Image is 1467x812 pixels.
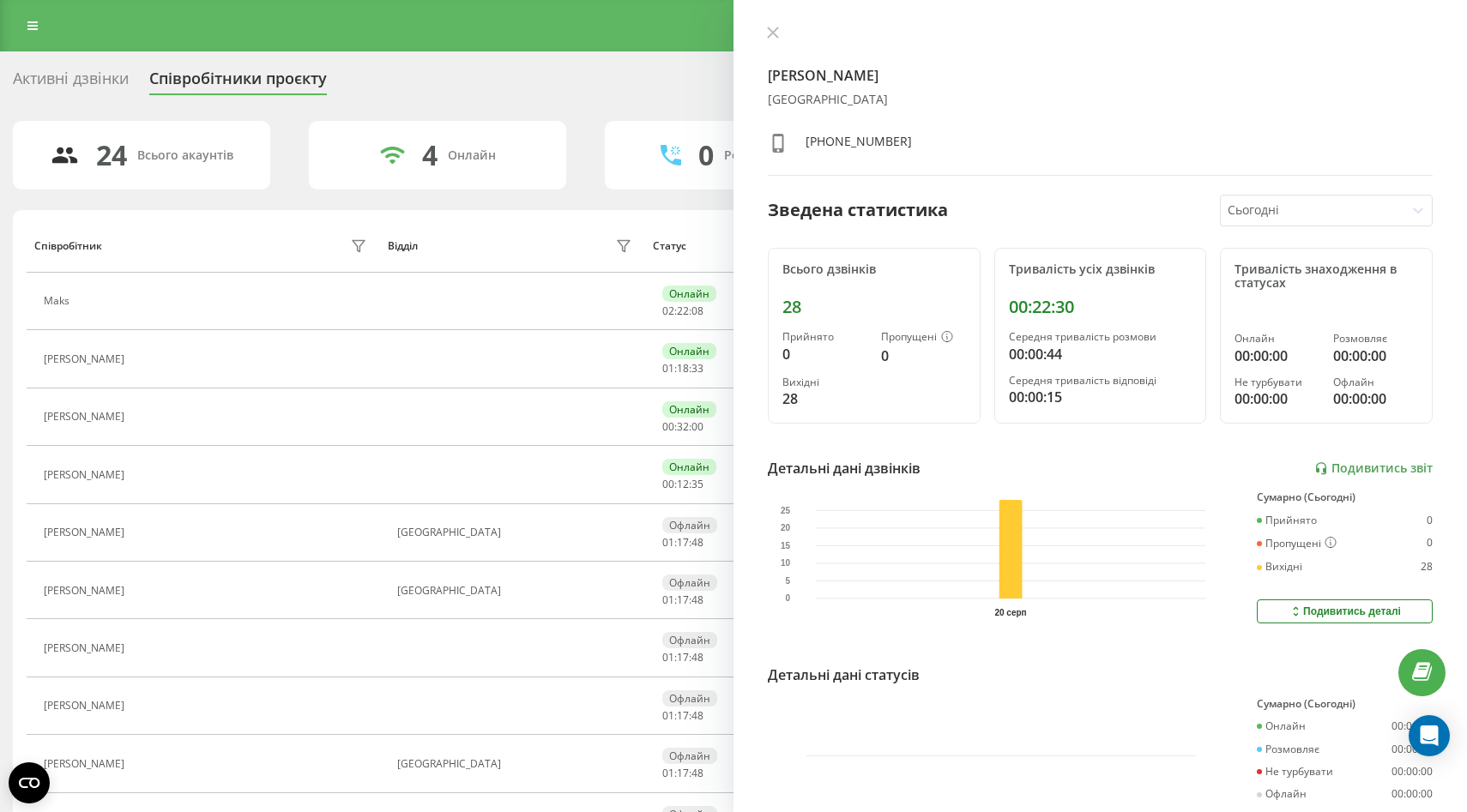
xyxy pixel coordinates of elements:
span: 48 [691,650,703,665]
div: Подивитись деталі [1289,604,1401,618]
button: Подивитись деталі [1257,599,1433,623]
div: Офлайн [662,632,717,648]
div: 0 [1427,537,1433,550]
div: [PERSON_NAME] [44,526,129,538]
div: 28 [782,388,867,409]
div: : : [662,652,703,664]
div: 0 [1427,514,1433,526]
span: 01 [662,708,674,723]
div: Онлайн [448,148,496,163]
text: 25 [781,506,791,515]
div: : : [662,421,703,433]
div: Онлайн [1257,720,1306,732]
div: 4 [422,139,438,171]
div: Співробітник [34,240,102,252]
span: 48 [691,592,703,607]
div: 00:00:00 [1333,346,1418,366]
text: 15 [781,541,791,550]
div: Онлайн [662,286,716,302]
div: 0 [881,346,966,366]
span: 18 [677,361,689,376]
div: : : [662,537,703,549]
div: Вихідні [782,376,867,388]
div: Прийнято [782,331,867,343]
span: 01 [662,592,674,607]
text: 10 [781,558,791,568]
div: : : [662,363,703,375]
div: [GEOGRAPHIC_DATA] [768,93,1433,107]
div: Середня тривалість розмови [1009,331,1192,343]
div: 0 [698,139,714,171]
div: Середня тривалість відповіді [1009,375,1192,387]
div: [PERSON_NAME] [44,642,129,654]
span: 17 [677,650,689,665]
span: 17 [677,766,689,780]
span: 01 [662,766,674,780]
div: 00:00:00 [1235,388,1319,409]
div: Сумарно (Сьогодні) [1257,491,1433,503]
div: Офлайн [1333,376,1418,388]
div: 00:00:44 [1009,344,1192,364]
div: 00:00:00 [1392,788,1433,800]
span: 01 [662,535,674,550]
div: 00:00:00 [1392,766,1433,778]
div: Open Intercom Messenger [1409,715,1450,756]
div: Розмовляє [1257,743,1319,755]
div: Онлайн [662,343,716,359]
a: Подивитись звіт [1314,461,1433,476]
div: Сумарно (Сьогодні) [1257,698,1433,710]
div: [PERSON_NAME] [44,469,129,481]
div: Розмовляє [1333,333,1418,345]
div: Детальні дані дзвінків [768,458,921,478]
div: : : [662,710,703,722]
div: [PHONE_NUMBER] [806,133,912,158]
text: 20 [781,523,791,532]
div: 00:00:15 [1009,387,1192,407]
div: Онлайн [1235,333,1319,345]
div: : : [662,594,703,606]
span: 17 [677,535,689,550]
div: 28 [1421,561,1433,573]
div: 24 [96,139,127,171]
div: 00:00:00 [1392,720,1433,732]
div: Офлайн [662,748,717,764]
span: 17 [677,708,689,723]
div: [PERSON_NAME] [44,411,129,423]
div: [PERSON_NAME] [44,758,129,770]
span: 17 [677,592,689,607]
div: Статус [653,240,686,252]
div: Відділ [388,240,418,252]
text: 0 [786,593,791,603]
div: Співробітники проєкту [149,69,327,96]
div: Офлайн [662,690,717,707]
button: Open CMP widget [9,762,50,803]
div: Детальні дані статусів [768,665,920,685]
div: 0 [782,344,867,364]
div: Не турбувати [1235,376,1319,388]
div: [GEOGRAPHIC_DATA] [397,585,636,597]
text: 5 [786,576,791,586]
div: Зведена статистика [768,197,948,223]
div: Активні дзвінки [13,69,129,96]
span: 48 [691,766,703,780]
div: [PERSON_NAME] [44,700,129,712]
span: 48 [691,535,703,550]
div: Всього акаунтів [137,148,233,163]
div: Прийнято [1257,514,1317,526]
div: [GEOGRAPHIC_DATA] [397,526,636,538]
span: 32 [677,419,689,434]
div: 28 [782,297,966,317]
span: 35 [691,477,703,491]
div: Не турбувати [1257,766,1333,778]
span: 33 [691,361,703,376]
span: 00 [691,419,703,434]
span: 22 [677,304,689,318]
div: Тривалість усіх дзвінків [1009,262,1192,277]
div: 00:00:00 [1392,743,1433,755]
span: 00 [662,477,674,491]
div: Вихідні [1257,561,1302,573]
div: Офлайн [662,517,717,533]
div: 00:22:30 [1009,297,1192,317]
span: 02 [662,304,674,318]
span: 01 [662,361,674,376]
